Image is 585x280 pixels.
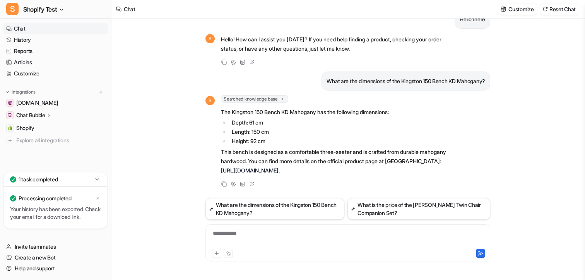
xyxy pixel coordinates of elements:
[501,6,506,12] img: customize
[12,89,36,95] p: Integrations
[205,34,215,43] span: S
[19,195,71,202] p: Processing completed
[508,5,534,13] p: Customize
[8,113,12,118] img: Chat Bubble
[3,123,108,133] a: ShopifyShopify
[540,3,579,15] button: Reset Chat
[205,198,344,220] button: What are the dimensions of the Kingston 150 Bench KD Mahogany?
[3,252,108,263] a: Create a new Bot
[6,137,14,144] img: explore all integrations
[327,77,485,86] p: What are the dimensions of the Kingston 150 Bench KD Mahogany?
[16,99,58,107] span: [DOMAIN_NAME]
[229,127,447,137] li: Length: 150 cm
[221,35,447,53] p: Hello! How can I assist you [DATE]? If you need help finding a product, checking your order statu...
[10,205,101,221] p: Your history has been exported. Check your email for a download link.
[124,5,135,13] div: Chat
[23,4,57,15] span: Shopify Test
[3,23,108,34] a: Chat
[5,89,10,95] img: expand menu
[3,241,108,252] a: Invite teammates
[3,135,108,146] a: Explore all integrations
[3,88,38,96] button: Integrations
[98,89,104,95] img: menu_add.svg
[16,111,45,119] p: Chat Bubble
[221,95,288,103] span: Searched knowledge base
[8,101,12,105] img: wovenwood.co.uk
[498,3,537,15] button: Customize
[221,147,447,175] p: This bench is designed as a comfortable three-seater and is crafted from durable mahogany hardwoo...
[16,124,34,132] span: Shopify
[542,6,548,12] img: reset
[19,176,58,183] p: 1 task completed
[8,126,12,130] img: Shopify
[3,263,108,274] a: Help and support
[3,68,108,79] a: Customize
[347,198,490,220] button: What is the price of the [PERSON_NAME] Twin Chair Companion Set?
[229,118,447,127] li: Depth: 61 cm
[3,34,108,45] a: History
[16,134,105,147] span: Explore all integrations
[460,15,485,24] p: Hello there
[3,46,108,56] a: Reports
[205,96,215,105] span: S
[6,3,19,15] span: S
[221,167,279,174] a: [URL][DOMAIN_NAME]
[3,97,108,108] a: wovenwood.co.uk[DOMAIN_NAME]
[3,57,108,68] a: Articles
[229,137,447,146] li: Height: 92 cm
[221,108,447,117] p: The Kingston 150 Bench KD Mahogany has the following dimensions:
